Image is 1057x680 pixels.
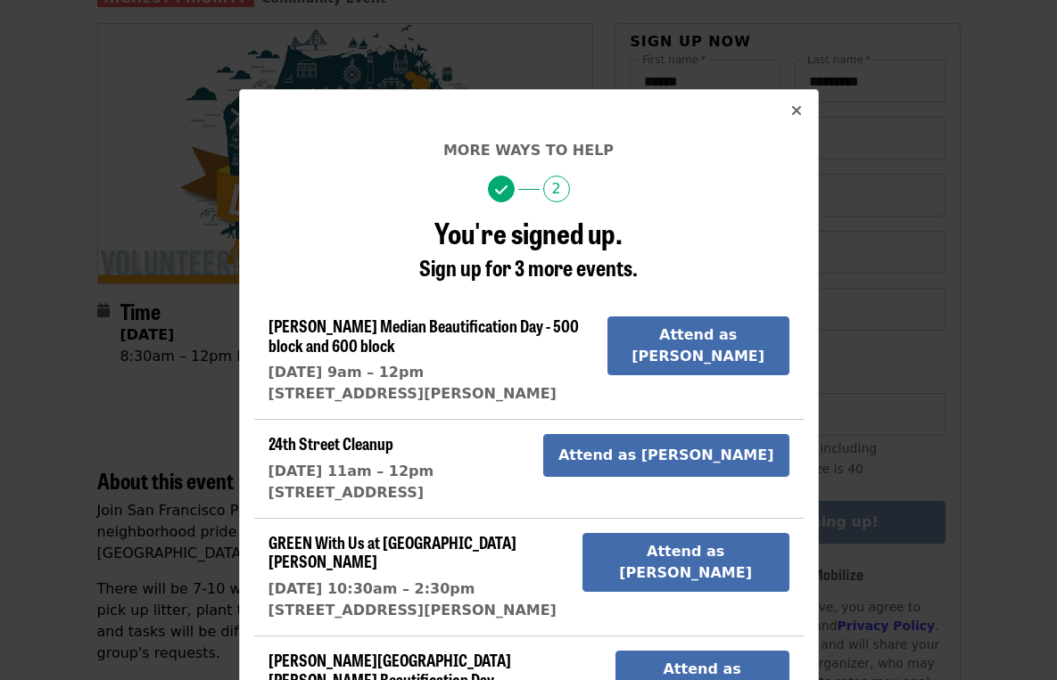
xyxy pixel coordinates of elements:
span: GREEN With Us at [GEOGRAPHIC_DATA][PERSON_NAME] [268,530,516,573]
span: You're signed up. [434,211,623,253]
div: [DATE] 11am – 12pm [268,461,434,482]
div: [STREET_ADDRESS][PERSON_NAME] [268,383,593,405]
span: [PERSON_NAME] Median Beautification Day - 500 block and 600 block [268,314,579,356]
div: [STREET_ADDRESS][PERSON_NAME] [268,600,568,621]
div: [DATE] 9am – 12pm [268,362,593,383]
i: times icon [791,102,802,119]
div: [STREET_ADDRESS] [268,482,434,504]
i: check icon [495,182,508,199]
span: 24th Street Cleanup [268,431,393,455]
span: Sign up for 3 more events. [419,251,638,283]
a: [PERSON_NAME] Median Beautification Day - 500 block and 600 block[DATE] 9am – 12pm[STREET_ADDRESS... [268,316,593,405]
span: 2 [543,176,570,202]
button: Close [775,90,818,133]
button: Attend as [PERSON_NAME] [607,316,789,375]
a: 24th Street Cleanup[DATE] 11am – 12pm[STREET_ADDRESS] [268,434,434,504]
span: More ways to help [443,142,614,159]
div: [DATE] 10:30am – 2:30pm [268,578,568,600]
a: GREEN With Us at [GEOGRAPHIC_DATA][PERSON_NAME][DATE] 10:30am – 2:30pm[STREET_ADDRESS][PERSON_NAME] [268,533,568,621]
button: Attend as [PERSON_NAME] [582,533,789,592]
button: Attend as [PERSON_NAME] [543,434,789,477]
